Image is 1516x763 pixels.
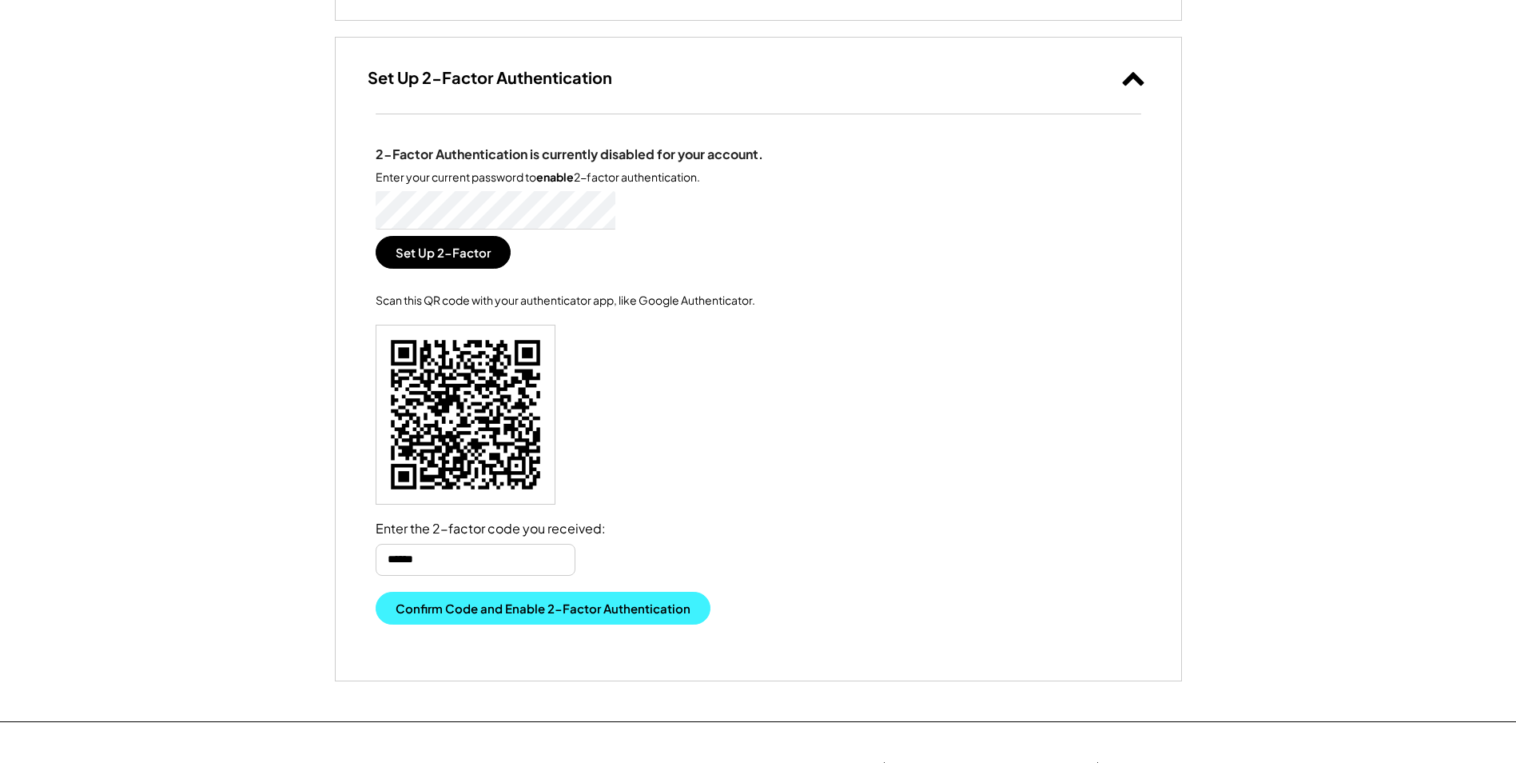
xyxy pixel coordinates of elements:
h3: Set Up 2-Factor Authentication [368,67,612,88]
div: 2-Factor Authentication is currently disabled for your account. [376,146,763,163]
div: Scan this QR code with your authenticator app, like Google Authenticator. [376,293,755,309]
div: Enter the 2-factor code you received: [376,521,606,537]
div: Enter your current password to 2-factor authentication. [376,170,700,186]
button: Set Up 2-Factor [376,236,511,269]
img: AwjpoJkzV0MSAAAAAElFTkSuQmCC [376,326,555,504]
button: Confirm Code and Enable 2-Factor Authentication [376,592,710,625]
strong: enable [536,170,574,184]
